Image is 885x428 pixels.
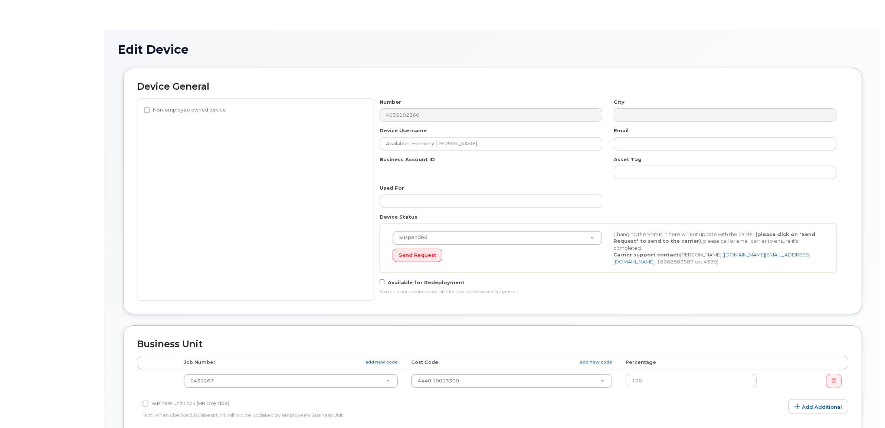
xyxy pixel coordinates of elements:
[142,412,605,419] p: Hint: When checked, Business Unit will not be updated by employee's Business Unit
[395,234,427,241] span: Suspended
[380,185,404,192] label: Used For
[190,378,214,384] span: 0431267
[380,99,401,106] label: Number
[788,399,848,414] a: Add Additional
[393,249,442,262] button: Send Request
[144,107,150,113] input: Non-employee owned device
[393,231,602,245] a: Suspended
[613,252,810,265] a: [DOMAIN_NAME][EMAIL_ADDRESS][DOMAIN_NAME]
[380,289,836,295] div: You can mark a device as available for new activations/redeployments
[404,356,619,369] th: Cost Code
[137,82,848,92] h2: Device General
[142,399,229,408] label: Business Unit Lock (HR Override)
[144,106,226,115] label: Non-employee owned device
[412,374,612,388] a: 4440.10013300
[380,156,435,163] label: Business Account ID
[177,356,404,369] th: Job Number
[118,43,868,56] h1: Edit Device
[184,374,397,388] a: 0431267
[614,156,642,163] label: Asset Tag
[619,356,764,369] th: Percentage
[613,252,680,258] strong: Carrier support contact:
[614,127,629,134] label: Email
[614,99,625,106] label: City
[142,401,148,407] input: Business Unit Lock (HR Override)
[137,339,848,349] h2: Business Unit
[580,359,612,365] a: add new code
[608,231,829,265] div: Changing the Status in here will not update with the carrier, , please call or email carrier to e...
[418,378,459,384] span: 4440.10013300
[380,279,384,284] input: Available for Redeployment
[366,359,398,365] a: add new code
[380,213,417,220] label: Device Status
[380,127,427,134] label: Device Username
[388,279,465,285] span: Available for Redeployment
